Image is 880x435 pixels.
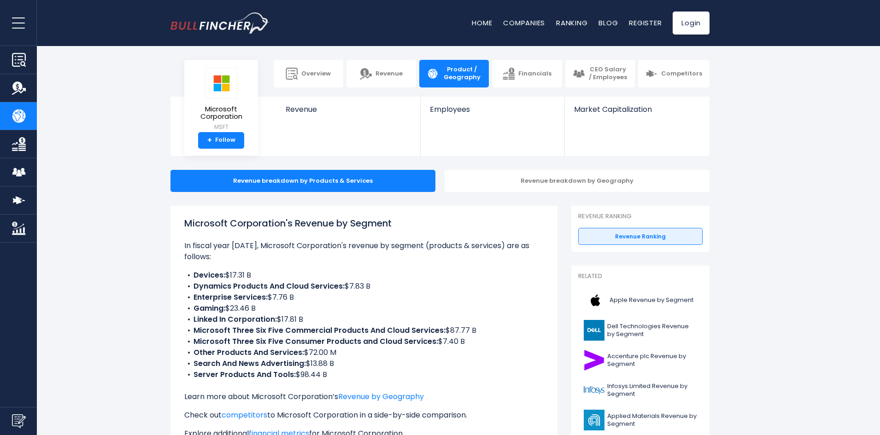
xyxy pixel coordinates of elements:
img: DELL logo [584,320,604,341]
li: $72.00 M [184,347,544,358]
b: Enterprise Services: [194,292,268,302]
a: Infosys Limited Revenue by Segment [578,377,703,403]
li: $7.76 B [184,292,544,303]
span: Infosys Limited Revenue by Segment [607,383,697,398]
div: Revenue breakdown by Products & Services [170,170,435,192]
a: Apple Revenue by Segment [578,288,703,313]
a: Accenture plc Revenue by Segment [578,348,703,373]
strong: + [207,136,212,145]
a: Dell Technologies Revenue by Segment [578,318,703,343]
li: $87.77 B [184,325,544,336]
a: Overview [274,60,343,87]
a: Revenue [276,97,421,129]
p: Check out to Microsoft Corporation in a side-by-side comparison. [184,410,544,421]
span: Revenue [286,105,411,114]
b: Microsoft Three Six Five Commercial Products And Cloud Services: [194,325,446,336]
p: Revenue Ranking [578,213,703,220]
p: In fiscal year [DATE], Microsoft Corporation's revenue by segment (products & services) are as fo... [184,240,544,262]
b: Server Products And Tools: [194,369,296,380]
a: Financials [492,60,562,87]
div: Revenue breakdown by Geography [445,170,710,192]
span: Market Capitalization [574,105,699,114]
b: Dynamics Products And Cloud Services: [194,281,345,291]
li: $17.81 B [184,314,544,325]
li: $7.40 B [184,336,544,347]
li: $23.46 B [184,303,544,314]
small: MSFT [192,123,251,131]
a: CEO Salary / Employees [565,60,635,87]
img: INFY logo [584,380,604,400]
a: Applied Materials Revenue by Segment [578,407,703,433]
p: Learn more about Microsoft Corporation’s [184,391,544,402]
b: Microsoft Three Six Five Consumer Products and Cloud Services: [194,336,438,347]
span: Apple Revenue by Segment [610,296,693,304]
a: Login [673,12,710,35]
a: Blog [598,18,618,28]
a: Microsoft Corporation MSFT [191,67,251,132]
a: Ranking [556,18,587,28]
a: Register [629,18,662,28]
h1: Microsoft Corporation's Revenue by Segment [184,216,544,230]
span: Dell Technologies Revenue by Segment [607,323,697,338]
b: Devices: [194,270,225,280]
span: Competitors [661,70,702,78]
span: Accenture plc Revenue by Segment [607,353,697,368]
img: AAPL logo [584,290,607,311]
a: +Follow [198,132,244,149]
span: Microsoft Corporation [192,105,251,121]
li: $7.83 B [184,281,544,292]
b: Other Products And Services: [194,347,304,358]
p: Related [578,273,703,280]
span: Product / Geography [442,66,481,81]
b: Gaming: [194,303,225,313]
a: Revenue [346,60,416,87]
a: Companies [503,18,545,28]
li: $98.44 B [184,369,544,380]
a: Revenue by Geography [338,391,424,402]
span: Employees [430,105,555,114]
img: AMAT logo [584,410,604,430]
a: Employees [421,97,564,129]
a: Go to homepage [170,12,270,34]
a: Home [472,18,492,28]
span: CEO Salary / Employees [588,66,628,81]
img: ACN logo [584,350,604,371]
span: Applied Materials Revenue by Segment [607,412,697,428]
span: Overview [301,70,331,78]
img: bullfincher logo [170,12,270,34]
span: Revenue [375,70,403,78]
a: Competitors [638,60,710,87]
b: Linked In Corporation: [194,314,277,325]
a: Revenue Ranking [578,228,703,245]
a: Product / Geography [419,60,489,87]
li: $17.31 B [184,270,544,281]
a: competitors [222,410,267,420]
a: Market Capitalization [565,97,709,129]
b: Search And News Advertising: [194,358,306,369]
li: $13.88 B [184,358,544,369]
span: Financials [518,70,551,78]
